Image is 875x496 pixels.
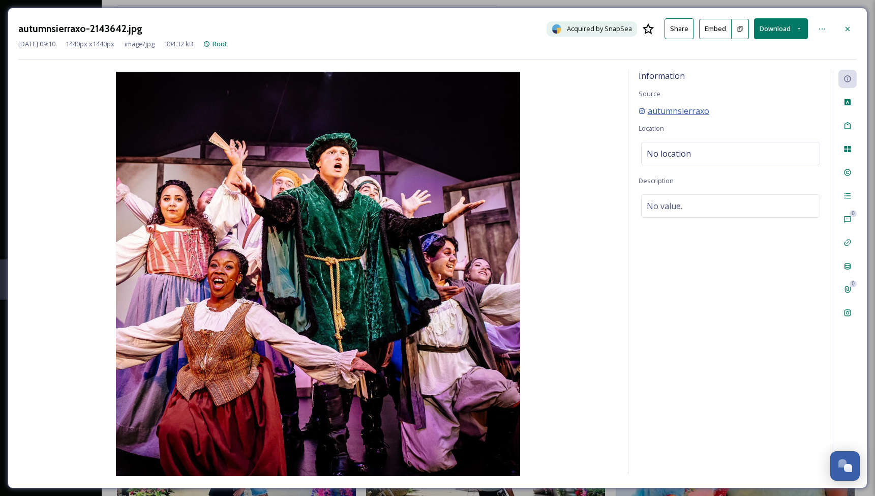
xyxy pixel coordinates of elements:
[18,72,618,476] img: autumnsierraxo-2143642.jpg
[639,105,709,117] a: autumnsierraxo
[648,105,709,117] span: autumnsierraxo
[639,70,685,81] span: Information
[165,39,193,49] span: 304.32 kB
[754,18,808,39] button: Download
[850,210,857,217] div: 0
[850,280,857,287] div: 0
[213,39,227,48] span: Root
[18,21,142,36] h3: autumnsierraxo-2143642.jpg
[639,176,674,185] span: Description
[665,18,694,39] button: Share
[699,19,732,39] button: Embed
[647,200,682,212] span: No value.
[639,124,664,133] span: Location
[66,39,114,49] span: 1440 px x 1440 px
[125,39,155,49] span: image/jpg
[830,451,860,481] button: Open Chat
[18,39,55,49] span: [DATE] 09:10
[639,89,660,98] span: Source
[552,24,562,34] img: snapsea-logo.png
[567,24,632,34] span: Acquired by SnapSea
[647,148,691,160] span: No location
